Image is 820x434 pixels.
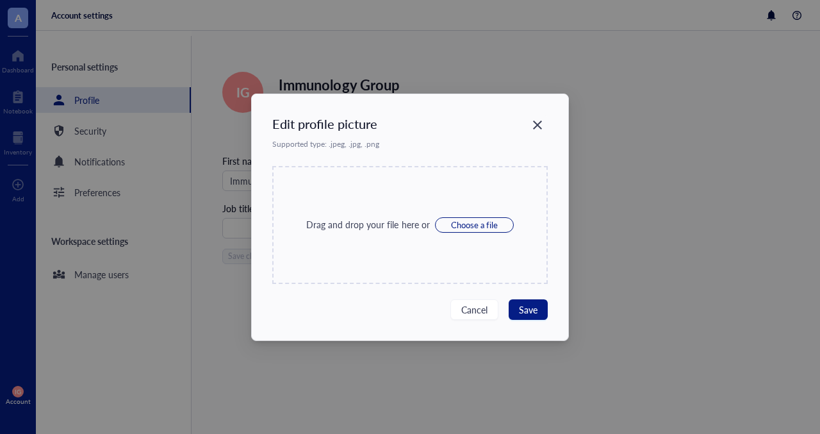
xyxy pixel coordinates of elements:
button: Save [509,299,548,320]
div: Drag and drop your file here or [306,217,429,233]
span: Choose a file [451,219,498,231]
span: Close [527,117,548,133]
span: Cancel [461,303,488,317]
button: Cancel [450,299,498,320]
span: Save [519,303,537,317]
div: Supported type: .jpeg, .jpg, .png [272,138,548,151]
button: Choose a file [435,217,514,233]
div: Edit profile picture [272,115,377,133]
button: Close [527,115,548,135]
